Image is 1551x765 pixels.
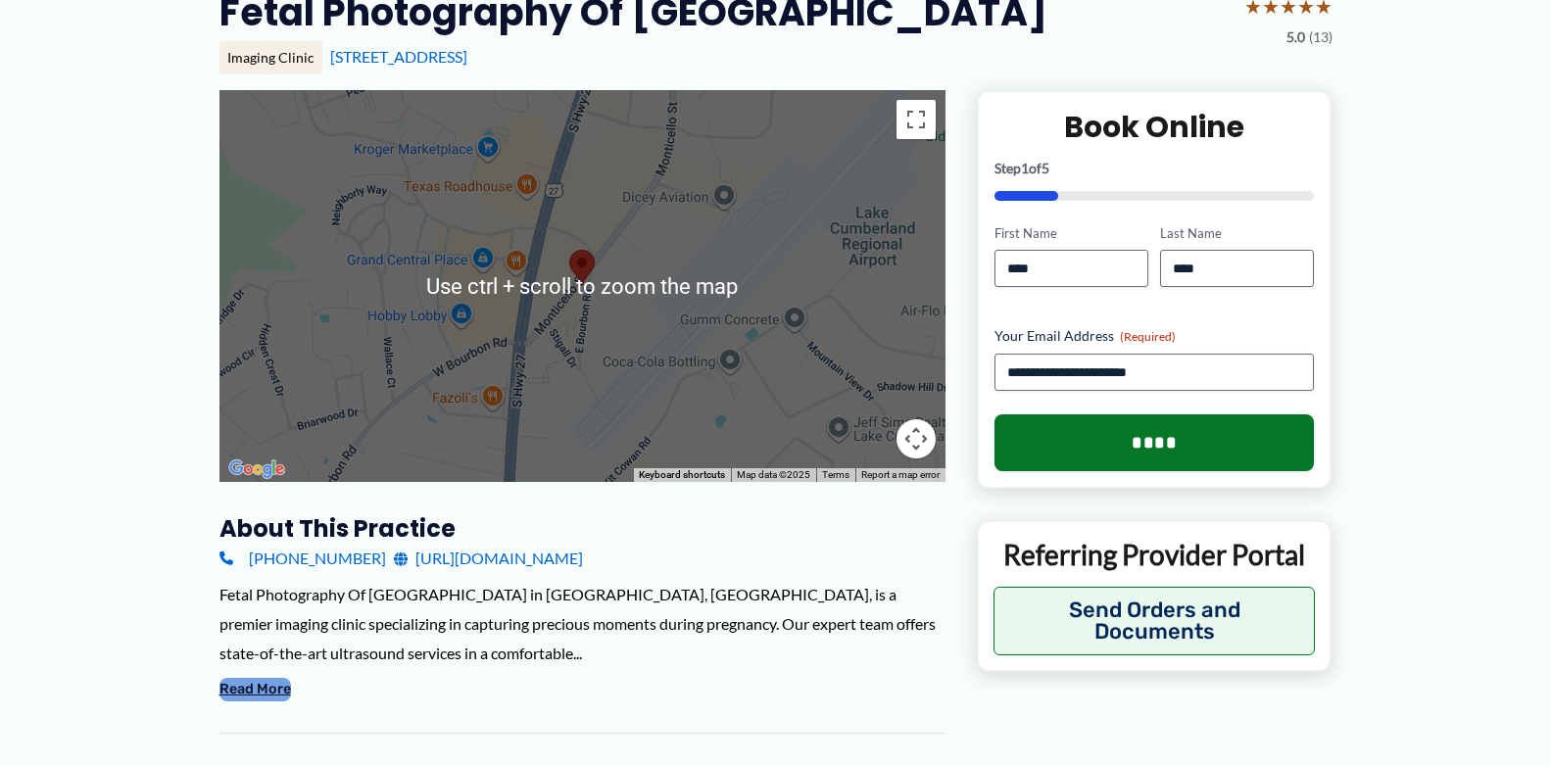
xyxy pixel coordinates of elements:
[861,469,940,480] a: Report a map error
[737,469,810,480] span: Map data ©2025
[897,419,936,458] button: Map camera controls
[994,587,1316,655] button: Send Orders and Documents
[224,456,289,482] img: Google
[219,41,322,74] div: Imaging Clinic
[994,326,1315,346] label: Your Email Address
[224,456,289,482] a: Open this area in Google Maps (opens a new window)
[219,513,945,544] h3: About this practice
[219,580,945,667] div: Fetal Photography Of [GEOGRAPHIC_DATA] in [GEOGRAPHIC_DATA], [GEOGRAPHIC_DATA], is a premier imag...
[1021,160,1029,176] span: 1
[219,544,386,573] a: [PHONE_NUMBER]
[1286,24,1305,50] span: 5.0
[394,544,583,573] a: [URL][DOMAIN_NAME]
[1309,24,1333,50] span: (13)
[330,47,467,66] a: [STREET_ADDRESS]
[994,224,1148,243] label: First Name
[822,469,849,480] a: Terms (opens in new tab)
[994,162,1315,175] p: Step of
[639,468,725,482] button: Keyboard shortcuts
[219,678,291,701] button: Read More
[897,100,936,139] button: Toggle fullscreen view
[994,108,1315,146] h2: Book Online
[1042,160,1049,176] span: 5
[1160,224,1314,243] label: Last Name
[1120,329,1176,344] span: (Required)
[994,537,1316,572] p: Referring Provider Portal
